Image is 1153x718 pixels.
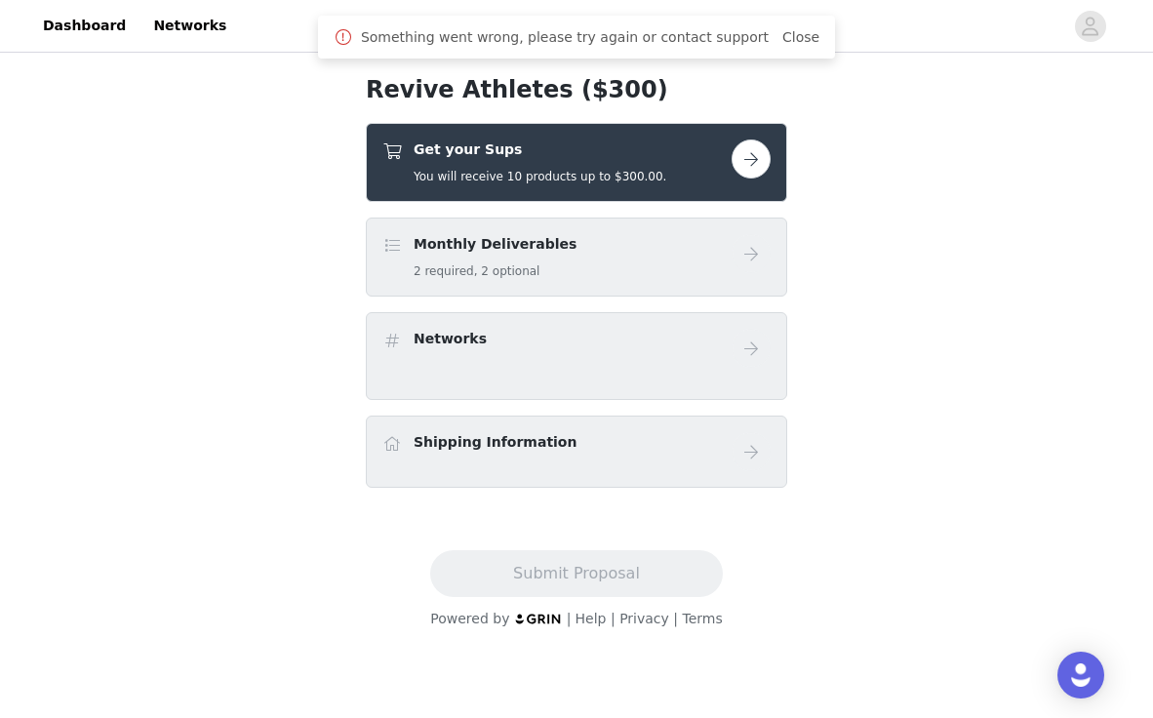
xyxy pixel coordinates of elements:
div: Shipping Information [366,416,787,488]
a: Help [576,611,607,626]
div: Open Intercom Messenger [1057,652,1104,698]
h5: You will receive 10 products up to $300.00. [414,168,666,185]
h5: 2 required, 2 optional [414,262,576,280]
span: | [611,611,616,626]
span: Something went wrong, please try again or contact support [361,27,769,48]
span: Powered by [430,611,509,626]
h4: Get your Sups [414,140,666,160]
a: Networks [141,4,238,48]
a: Close [782,29,819,45]
div: Monthly Deliverables [366,218,787,297]
span: | [567,611,572,626]
span: | [673,611,678,626]
h4: Networks [414,329,487,349]
a: Terms [682,611,722,626]
img: logo [514,613,563,625]
button: Submit Proposal [430,550,722,597]
a: Privacy [619,611,669,626]
div: Networks [366,312,787,400]
h4: Monthly Deliverables [414,234,576,255]
h1: Revive Athletes ($300) [366,72,787,107]
h4: Shipping Information [414,432,576,453]
div: Get your Sups [366,123,787,202]
a: Dashboard [31,4,138,48]
div: avatar [1081,11,1099,42]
